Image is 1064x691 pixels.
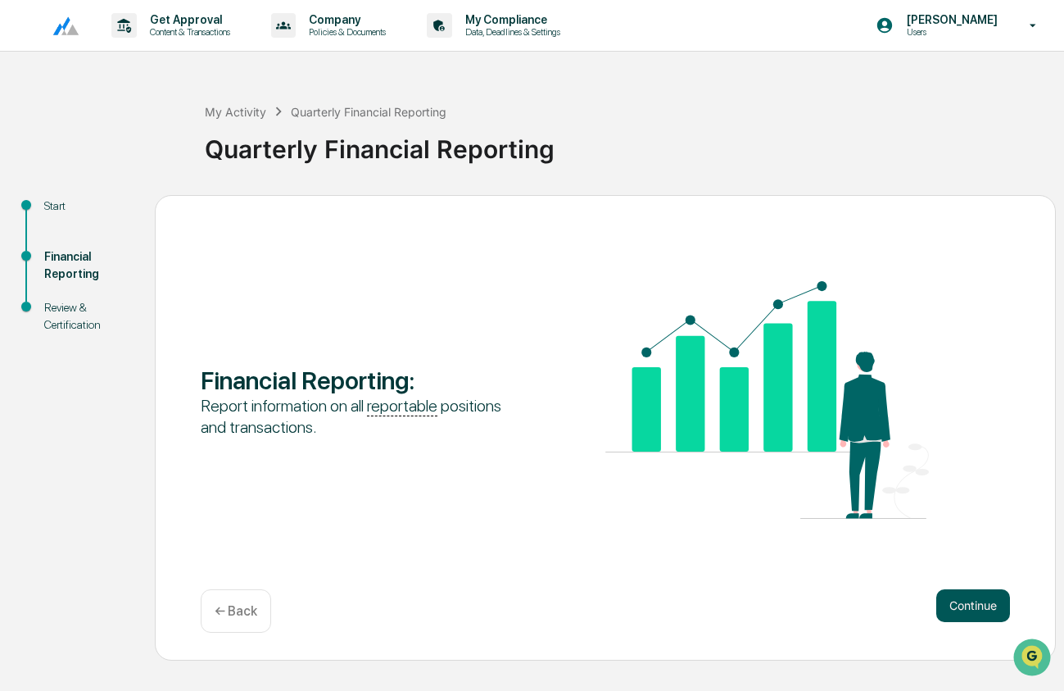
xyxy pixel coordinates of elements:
a: 🗄️Attestations [112,200,210,230]
a: 🔎Data Lookup [10,231,110,261]
div: We're available if you need us! [56,142,207,155]
p: My Compliance [452,13,568,26]
div: Start new chat [56,125,269,142]
button: Start new chat [278,130,298,150]
p: Content & Transactions [137,26,238,38]
span: Attestations [135,207,203,223]
img: logo [39,16,79,36]
div: Start [44,198,129,215]
span: Data Lookup [33,238,103,254]
div: My Activity [205,105,266,119]
div: 🗄️ [119,208,132,221]
p: Get Approval [137,13,238,26]
img: 1746055101610-c473b297-6a78-478c-a979-82029cc54cd1 [16,125,46,155]
div: Financial Reporting [44,248,129,283]
div: 🖐️ [16,208,29,221]
p: Company [296,13,394,26]
p: ← Back [215,603,257,619]
div: Quarterly Financial Reporting [205,121,1056,164]
a: 🖐️Preclearance [10,200,112,230]
p: Users [894,26,1006,38]
iframe: Open customer support [1012,637,1056,681]
div: Review & Certification [44,299,129,334]
a: Powered byPylon [115,277,198,290]
span: Pylon [163,278,198,290]
div: Quarterly Financial Reporting [291,105,446,119]
img: Financial Reporting [605,281,929,519]
p: How can we help? [16,34,298,61]
span: Preclearance [33,207,106,223]
button: Continue [936,589,1010,622]
p: [PERSON_NAME] [894,13,1006,26]
div: 🔎 [16,239,29,252]
p: Data, Deadlines & Settings [452,26,568,38]
div: Report information on all positions and transactions. [201,395,524,438]
p: Policies & Documents [296,26,394,38]
div: Financial Reporting : [201,366,524,395]
u: reportable [367,396,437,416]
